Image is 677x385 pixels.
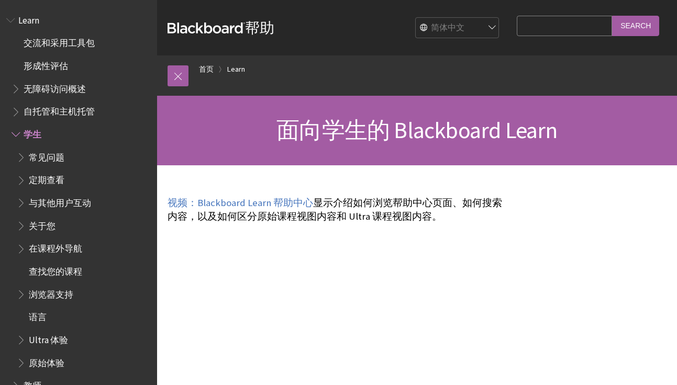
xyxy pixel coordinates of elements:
span: 常见问题 [29,149,64,163]
span: 交流和采用工具包 [24,35,95,49]
a: Learn [227,63,245,76]
span: 定期查看 [29,172,64,186]
strong: Blackboard [168,22,245,33]
span: Learn [18,12,39,26]
a: 视频：Blackboard Learn 帮助中心 [168,197,313,209]
span: 查找您的课程 [29,263,82,277]
a: Blackboard帮助 [168,18,274,37]
input: Search [612,16,659,36]
select: Site Language Selector [416,18,500,39]
span: 面向学生的 Blackboard Learn [276,116,557,144]
span: 关于您 [29,217,56,231]
span: 形成性评估 [24,57,68,71]
span: 与其他用户互动 [29,194,91,208]
span: Ultra 体验 [29,331,68,345]
span: 自托管和主机托管 [24,103,95,117]
p: 显示介绍如何浏览帮助中心页面、如何搜索内容，以及如何区分原始课程视图内容和 Ultra 课程视图内容。 [168,196,512,223]
span: 语言 [29,309,47,323]
a: 首页 [199,63,214,76]
span: 原始体验 [29,354,64,368]
span: 在课程外导航 [29,240,82,254]
span: 学生 [24,126,41,140]
span: 浏览器支持 [29,286,73,300]
span: 无障碍访问概述 [24,80,86,94]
